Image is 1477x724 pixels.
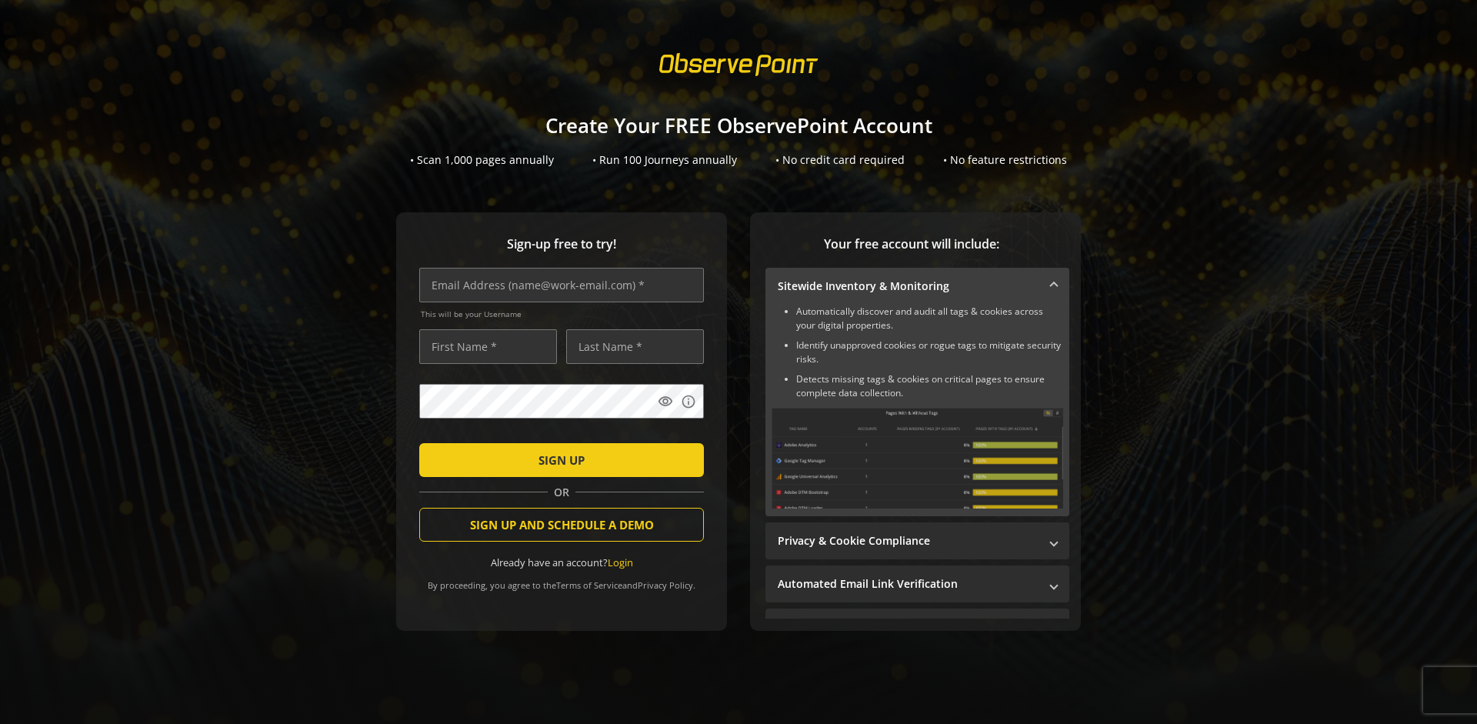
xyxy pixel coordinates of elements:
[765,235,1058,253] span: Your free account will include:
[681,394,696,409] mat-icon: info
[796,339,1063,366] li: Identify unapproved cookies or rogue tags to mitigate security risks.
[419,508,704,542] button: SIGN UP AND SCHEDULE A DEMO
[775,152,905,168] div: • No credit card required
[778,279,1039,294] mat-panel-title: Sitewide Inventory & Monitoring
[608,556,633,569] a: Login
[556,579,622,591] a: Terms of Service
[796,305,1063,332] li: Automatically discover and audit all tags & cookies across your digital properties.
[566,329,704,364] input: Last Name *
[772,408,1063,509] img: Sitewide Inventory & Monitoring
[419,268,704,302] input: Email Address (name@work-email.com) *
[638,579,693,591] a: Privacy Policy
[538,446,585,474] span: SIGN UP
[419,235,704,253] span: Sign-up free to try!
[658,394,673,409] mat-icon: visibility
[548,485,575,500] span: OR
[419,329,557,364] input: First Name *
[943,152,1067,168] div: • No feature restrictions
[778,576,1039,592] mat-panel-title: Automated Email Link Verification
[410,152,554,168] div: • Scan 1,000 pages annually
[796,372,1063,400] li: Detects missing tags & cookies on critical pages to ensure complete data collection.
[765,268,1069,305] mat-expansion-panel-header: Sitewide Inventory & Monitoring
[765,566,1069,602] mat-expansion-panel-header: Automated Email Link Verification
[470,511,654,539] span: SIGN UP AND SCHEDULE A DEMO
[778,533,1039,549] mat-panel-title: Privacy & Cookie Compliance
[765,305,1069,516] div: Sitewide Inventory & Monitoring
[765,522,1069,559] mat-expansion-panel-header: Privacy & Cookie Compliance
[419,569,704,591] div: By proceeding, you agree to the and .
[765,609,1069,646] mat-expansion-panel-header: Performance Monitoring with Web Vitals
[421,309,704,319] span: This will be your Username
[419,556,704,570] div: Already have an account?
[592,152,737,168] div: • Run 100 Journeys annually
[419,443,704,477] button: SIGN UP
